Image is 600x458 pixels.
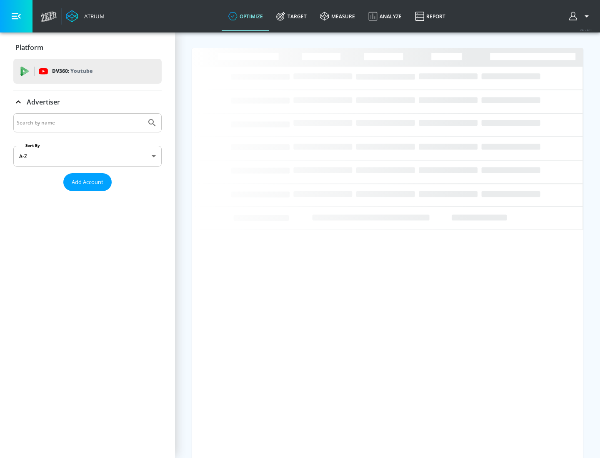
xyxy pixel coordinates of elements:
[66,10,105,22] a: Atrium
[313,1,362,31] a: measure
[222,1,270,31] a: optimize
[13,36,162,59] div: Platform
[70,67,92,75] p: Youtube
[52,67,92,76] p: DV360:
[15,43,43,52] p: Platform
[13,146,162,167] div: A-Z
[72,177,103,187] span: Add Account
[580,27,592,32] span: v 4.24.0
[63,173,112,191] button: Add Account
[408,1,452,31] a: Report
[17,117,143,128] input: Search by name
[27,97,60,107] p: Advertiser
[81,12,105,20] div: Atrium
[362,1,408,31] a: Analyze
[13,191,162,198] nav: list of Advertiser
[13,113,162,198] div: Advertiser
[13,59,162,84] div: DV360: Youtube
[24,143,42,148] label: Sort By
[13,90,162,114] div: Advertiser
[270,1,313,31] a: Target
